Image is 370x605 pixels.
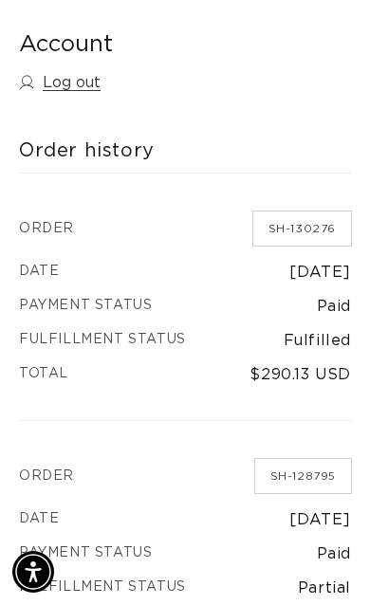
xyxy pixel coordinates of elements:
[19,323,351,357] td: Fulfilled
[253,211,351,246] a: Order number SH-130276
[19,30,351,60] h1: Account
[289,512,351,527] time: [DATE]
[19,138,351,163] h2: Order history
[12,551,54,593] div: Accessibility Menu
[289,265,351,280] time: [DATE]
[19,537,351,571] td: Paid
[19,571,351,605] td: Partial
[19,69,101,97] a: Log out
[255,459,351,493] a: Order number SH-128795
[19,289,351,323] td: Paid
[19,357,351,420] td: $290.13 USD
